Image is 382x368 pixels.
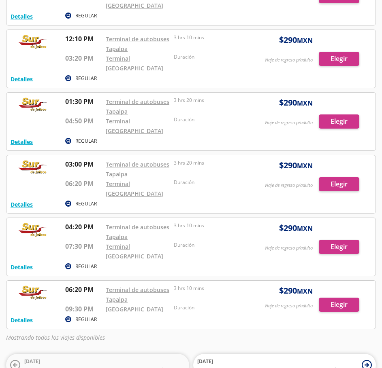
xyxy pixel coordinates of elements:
p: REGULAR [75,75,97,82]
span: [DATE] [24,358,40,365]
button: Detalles [11,12,33,21]
a: [GEOGRAPHIC_DATA] [106,305,163,313]
button: Detalles [11,137,33,146]
p: REGULAR [75,316,97,323]
button: Detalles [11,263,33,271]
button: Detalles [11,316,33,324]
a: Terminal de autobuses Tapalpa [106,161,169,178]
a: Terminal [GEOGRAPHIC_DATA] [106,243,163,260]
button: Detalles [11,200,33,209]
a: Terminal [GEOGRAPHIC_DATA] [106,117,163,135]
em: Mostrando todos los viajes disponibles [6,334,105,341]
p: REGULAR [75,12,97,19]
a: Terminal de autobuses Tapalpa [106,98,169,115]
p: REGULAR [75,263,97,270]
a: Terminal [GEOGRAPHIC_DATA] [106,55,163,72]
p: REGULAR [75,200,97,207]
button: Detalles [11,75,33,83]
a: Terminal de autobuses Tapalpa [106,223,169,241]
a: Terminal de autobuses Tapalpa [106,35,169,53]
a: Terminal [GEOGRAPHIC_DATA] [106,180,163,197]
p: REGULAR [75,137,97,145]
a: Terminal de autobuses Tapalpa [106,286,169,303]
span: [DATE] [197,358,213,365]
